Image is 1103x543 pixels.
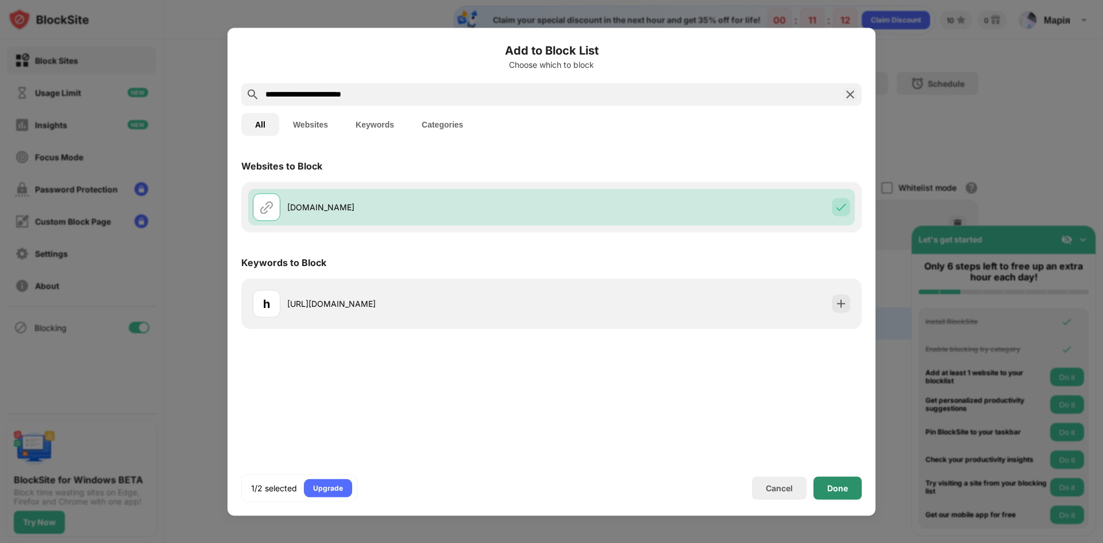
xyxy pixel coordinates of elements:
[843,87,857,101] img: search-close
[241,256,326,268] div: Keywords to Block
[827,483,848,492] div: Done
[313,482,343,494] div: Upgrade
[342,113,408,136] button: Keywords
[287,201,551,213] div: [DOMAIN_NAME]
[766,483,793,493] div: Cancel
[408,113,477,136] button: Categories
[241,60,862,69] div: Choose which to block
[260,200,273,214] img: url.svg
[241,160,322,171] div: Websites to Block
[246,87,260,101] img: search.svg
[251,482,297,494] div: 1/2 selected
[263,295,270,312] div: h
[287,298,551,310] div: [URL][DOMAIN_NAME]
[279,113,342,136] button: Websites
[241,41,862,59] h6: Add to Block List
[241,113,279,136] button: All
